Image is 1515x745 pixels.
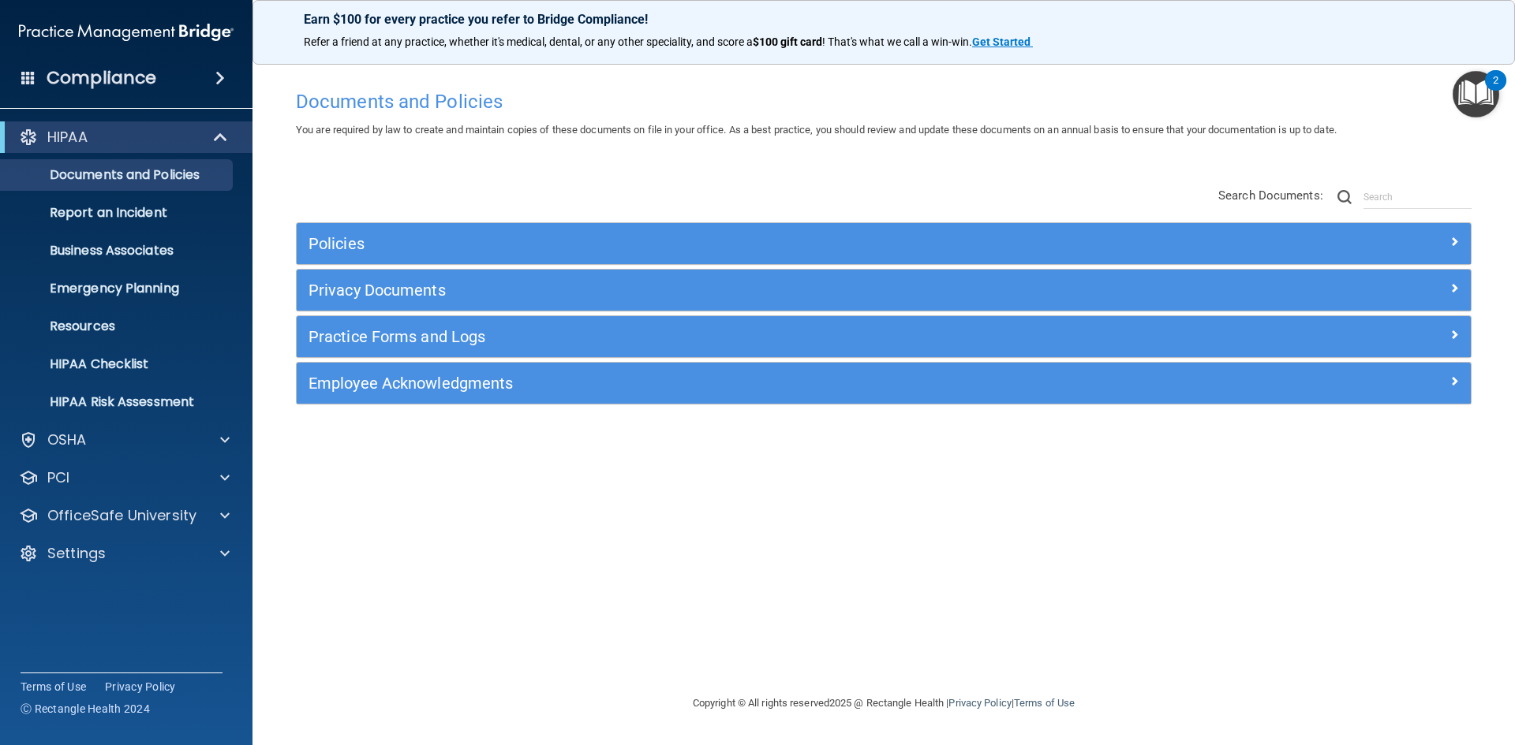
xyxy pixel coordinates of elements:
a: Policies [309,231,1459,256]
a: Privacy Policy [948,697,1011,709]
a: Employee Acknowledgments [309,371,1459,396]
span: Ⓒ Rectangle Health 2024 [21,701,150,717]
span: ! That's what we call a win-win. [822,35,972,48]
div: Copyright © All rights reserved 2025 @ Rectangle Health | | [596,678,1172,728]
a: OSHA [19,430,230,449]
span: Refer a friend at any practice, whether it's medical, dental, or any other speciality, and score a [304,35,753,48]
h4: Compliance [47,67,156,89]
a: Terms of Use [21,679,86,695]
a: HIPAA [19,128,229,147]
img: PMB logo [19,17,234,48]
p: HIPAA [47,128,88,147]
p: Earn $100 for every practice you refer to Bridge Compliance! [304,12,1464,27]
h5: Privacy Documents [309,281,1165,299]
strong: Get Started [972,35,1031,48]
p: Resources [10,318,226,334]
button: Open Resource Center, 2 new notifications [1453,71,1499,117]
p: HIPAA Risk Assessment [10,394,226,410]
p: Emergency Planning [10,281,226,296]
h5: Policies [309,235,1165,252]
span: You are required by law to create and maintain copies of these documents on file in your office. ... [296,124,1337,136]
p: Report an Incident [10,205,226,221]
a: Practice Forms and Logs [309,324,1459,349]
h5: Practice Forms and Logs [309,328,1165,345]
img: ic-search.3b580494.png [1337,190,1352,204]
a: Privacy Documents [309,278,1459,303]
input: Search [1363,185,1472,209]
p: Business Associates [10,243,226,259]
a: Privacy Policy [105,679,176,695]
strong: $100 gift card [753,35,822,48]
p: HIPAA Checklist [10,356,226,372]
a: Get Started [972,35,1033,48]
a: Terms of Use [1014,697,1075,709]
p: PCI [47,468,69,487]
span: Search Documents: [1218,188,1323,203]
p: Settings [47,544,106,563]
p: OSHA [47,430,87,449]
h5: Employee Acknowledgments [309,374,1165,392]
a: OfficeSafe University [19,506,230,525]
p: Documents and Policies [10,167,226,183]
h4: Documents and Policies [296,91,1472,112]
a: Settings [19,544,230,563]
a: PCI [19,468,230,487]
p: OfficeSafe University [47,506,196,525]
div: 2 [1493,80,1498,101]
